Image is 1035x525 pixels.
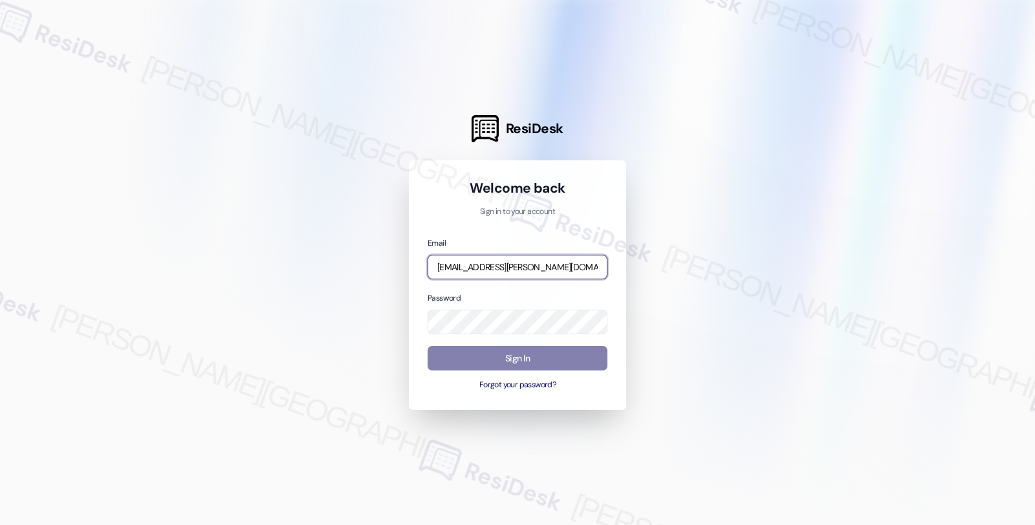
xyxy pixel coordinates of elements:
[428,179,607,197] h1: Welcome back
[472,115,499,142] img: ResiDesk Logo
[428,238,446,248] label: Email
[428,293,461,303] label: Password
[428,346,607,371] button: Sign In
[428,380,607,391] button: Forgot your password?
[428,255,607,280] input: name@example.com
[428,206,607,218] p: Sign in to your account
[506,120,563,138] span: ResiDesk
